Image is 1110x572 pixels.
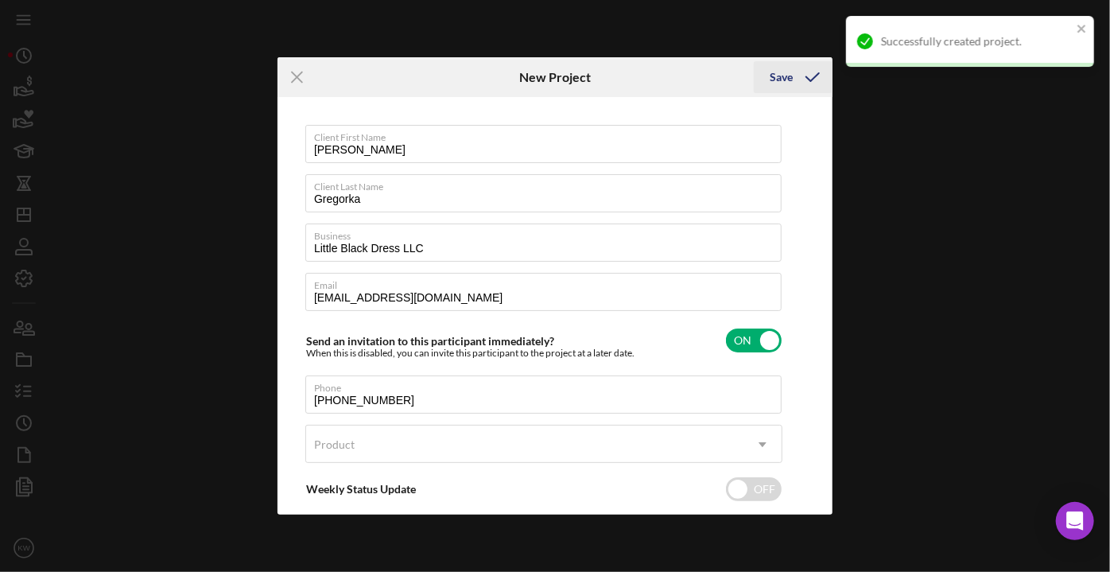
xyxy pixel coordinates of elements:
[519,70,591,84] h6: New Project
[881,35,1072,48] div: Successfully created project.
[314,274,782,291] label: Email
[306,482,416,496] label: Weekly Status Update
[314,438,355,451] div: Product
[1077,22,1088,37] button: close
[306,348,635,359] div: When this is disabled, you can invite this participant to the project at a later date.
[1056,502,1094,540] div: Open Intercom Messenger
[314,224,782,242] label: Business
[314,376,782,394] label: Phone
[754,61,832,93] button: Save
[306,334,554,348] label: Send an invitation to this participant immediately?
[770,61,793,93] div: Save
[314,175,782,193] label: Client Last Name
[314,126,782,143] label: Client First Name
